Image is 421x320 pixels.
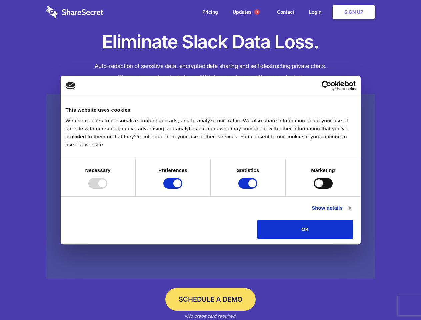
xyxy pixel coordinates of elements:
a: Sign Up [333,5,375,19]
button: OK [257,220,353,239]
span: 1 [254,9,260,15]
a: Pricing [196,2,225,22]
a: Usercentrics Cookiebot - opens in a new window [297,81,356,91]
div: This website uses cookies [66,106,356,114]
em: *No credit card required. [184,313,237,319]
a: Show details [312,204,350,212]
a: Wistia video thumbnail [46,94,375,279]
strong: Marketing [311,167,335,173]
strong: Statistics [237,167,259,173]
h4: Auto-redaction of sensitive data, encrypted data sharing and self-destructing private chats. Shar... [46,61,375,83]
img: logo [66,82,76,89]
img: logo-wordmark-white-trans-d4663122ce5f474addd5e946df7df03e33cb6a1c49d2221995e7729f52c070b2.svg [46,6,103,18]
strong: Necessary [85,167,111,173]
h1: Eliminate Slack Data Loss. [46,30,375,54]
a: Contact [270,2,301,22]
strong: Preferences [158,167,187,173]
div: We use cookies to personalize content and ads, and to analyze our traffic. We also share informat... [66,117,356,149]
a: Login [302,2,331,22]
a: Schedule a Demo [165,288,256,311]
